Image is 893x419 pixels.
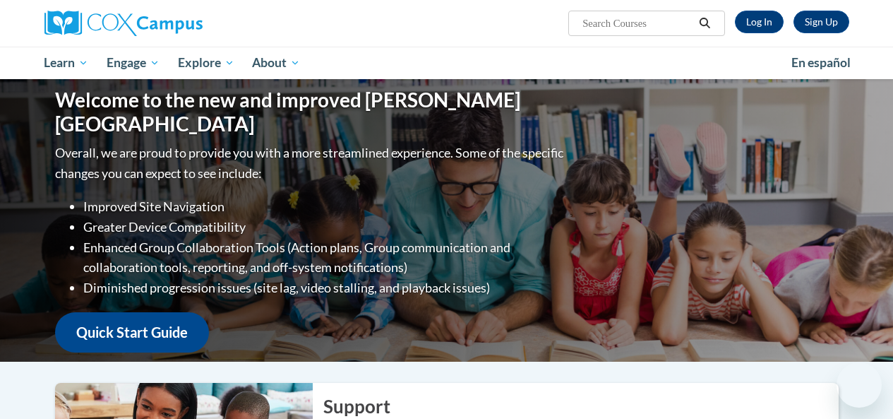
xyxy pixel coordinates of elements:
[243,47,309,79] a: About
[581,15,694,32] input: Search Courses
[35,47,98,79] a: Learn
[178,54,234,71] span: Explore
[44,11,203,36] img: Cox Campus
[55,312,209,353] a: Quick Start Guide
[55,143,567,184] p: Overall, we are proud to provide you with a more streamlined experience. Some of the specific cha...
[83,196,567,217] li: Improved Site Navigation
[107,54,160,71] span: Engage
[44,11,299,36] a: Cox Campus
[34,47,860,79] div: Main menu
[44,54,88,71] span: Learn
[791,55,851,70] span: En español
[83,217,567,237] li: Greater Device Compatibility
[252,54,300,71] span: About
[83,237,567,278] li: Enhanced Group Collaboration Tools (Action plans, Group communication and collaboration tools, re...
[782,48,860,78] a: En español
[793,11,849,33] a: Register
[837,362,882,408] iframe: Button to launch messaging window
[694,15,715,32] button: Search
[735,11,784,33] a: Log In
[83,278,567,298] li: Diminished progression issues (site lag, video stalling, and playback issues)
[55,88,567,136] h1: Welcome to the new and improved [PERSON_NAME][GEOGRAPHIC_DATA]
[97,47,169,79] a: Engage
[169,47,244,79] a: Explore
[323,394,839,419] h2: Support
